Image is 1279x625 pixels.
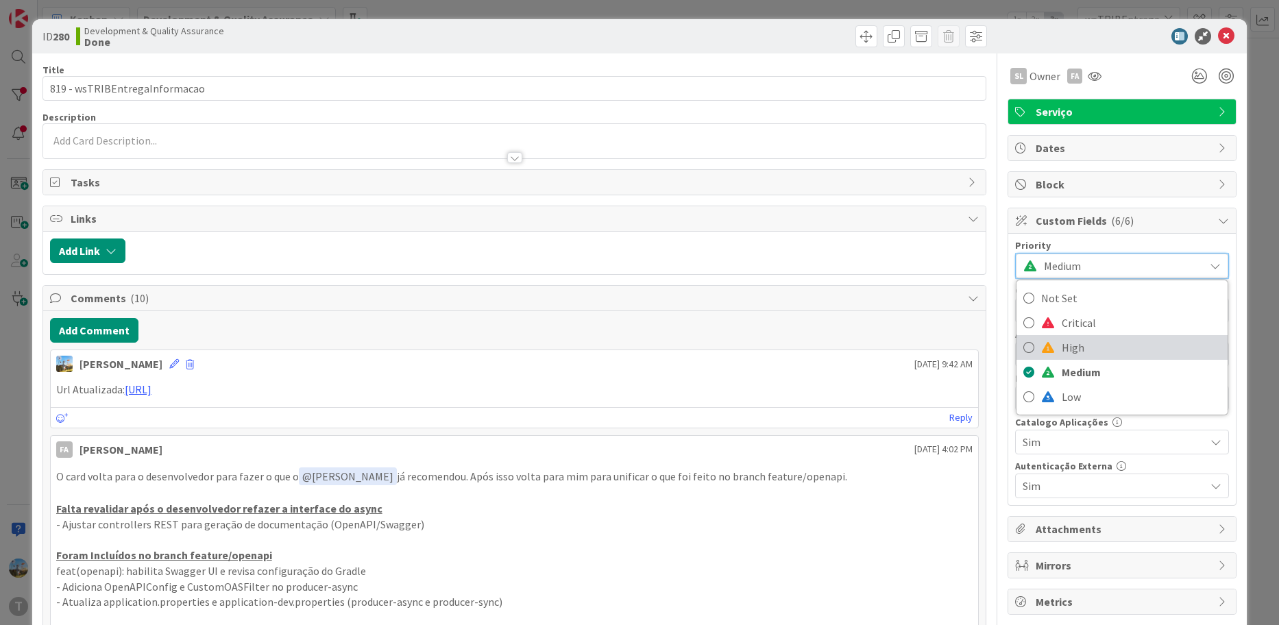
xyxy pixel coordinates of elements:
div: Complexidade [1015,286,1229,295]
label: Title [42,64,64,76]
button: Add Comment [50,318,138,343]
span: Medium [1044,256,1197,275]
span: Dates [1036,140,1211,156]
span: Attachments [1036,521,1211,537]
p: - Ajustar controllers REST para geração de documentação (OpenAPI/Swagger) [56,517,973,532]
b: 280 [53,29,69,43]
div: [PERSON_NAME] [80,441,162,458]
span: Comments [71,290,962,306]
u: Foram Incluídos no branch feature/openapi [56,548,272,562]
span: [PERSON_NAME] [302,469,393,483]
span: Links [71,210,962,227]
span: High [1062,337,1221,358]
a: Low [1016,384,1228,409]
p: O card volta para o desenvolvedor para fazer o que o já recomendou. Após isso volta para mim para... [56,467,973,486]
span: Owner [1030,68,1060,84]
a: Critical [1016,310,1228,335]
span: Description [42,111,96,123]
span: ( 6/6 ) [1111,214,1134,228]
a: Medium [1016,360,1228,384]
a: High [1016,335,1228,360]
input: type card name here... [42,76,987,101]
span: Development & Quality Assurance [84,25,224,36]
u: Falta revalidar após o desenvolvedor refazer a interface do async [56,502,382,515]
p: Url Atualizada: [56,382,973,397]
span: Critical [1062,312,1221,333]
div: Autenticação Externa [1015,461,1229,471]
span: @ [302,469,312,483]
span: [DATE] 4:02 PM [914,442,973,456]
span: ID [42,28,69,45]
div: [PERSON_NAME] [80,356,162,372]
span: Sim [1023,476,1198,495]
div: FA [56,441,73,458]
img: DG [56,356,73,372]
p: - Adiciona OpenAPIConfig e CustomOASFilter no producer-async [56,579,973,595]
span: Block [1036,176,1211,193]
span: Mirrors [1036,557,1211,574]
div: SL [1010,68,1027,84]
button: Add Link [50,238,125,263]
span: Serviço [1036,103,1211,120]
p: - Atualiza application.properties e application-dev.properties (producer-async e producer-sync) [56,594,973,610]
div: Milestone [1015,373,1229,383]
a: Reply [949,409,973,426]
p: feat(openapi): habilita Swagger UI e revisa configuração do Gradle [56,563,973,579]
div: Priority [1015,241,1229,250]
div: Area [1015,330,1229,339]
span: Not Set [1041,288,1221,308]
span: Metrics [1036,593,1211,610]
span: [DATE] 9:42 AM [914,357,973,371]
span: Tasks [71,174,962,191]
b: Done [84,36,224,47]
div: FA [1067,69,1082,84]
span: Custom Fields [1036,212,1211,229]
span: Low [1062,387,1221,407]
a: [URL] [125,382,151,396]
div: Catalogo Aplicações [1015,417,1229,427]
a: Not Set [1016,286,1228,310]
span: ( 10 ) [130,291,149,305]
span: Medium [1062,362,1221,382]
span: Sim [1023,432,1198,452]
